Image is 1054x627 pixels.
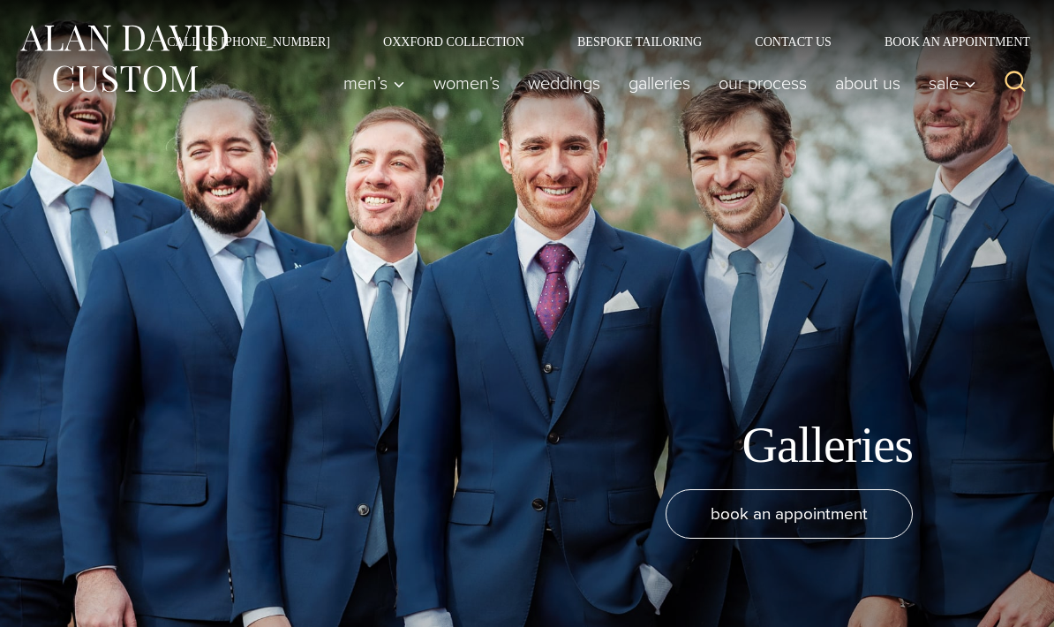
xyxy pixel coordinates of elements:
span: Men’s [343,74,405,92]
a: Our Process [704,65,821,101]
h1: Galleries [742,416,914,475]
span: book an appointment [711,501,868,526]
img: Alan David Custom [18,19,230,98]
nav: Secondary Navigation [140,35,1036,48]
a: Galleries [614,65,704,101]
a: Book an Appointment [858,35,1036,48]
a: Bespoke Tailoring [551,35,728,48]
a: weddings [514,65,614,101]
button: View Search Form [994,62,1036,104]
a: Women’s [419,65,514,101]
a: Call Us [PHONE_NUMBER] [140,35,357,48]
nav: Primary Navigation [329,65,985,101]
span: Sale [929,74,976,92]
a: About Us [821,65,915,101]
a: book an appointment [666,489,913,539]
a: Contact Us [728,35,858,48]
a: Oxxford Collection [357,35,551,48]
